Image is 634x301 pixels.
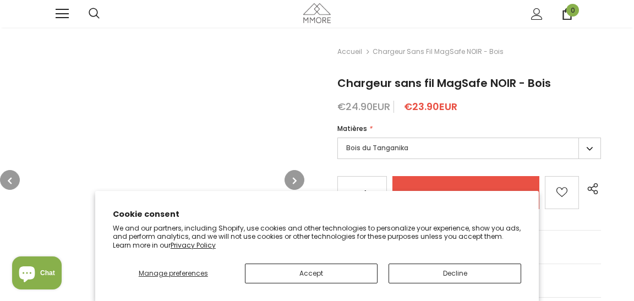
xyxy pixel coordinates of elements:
[404,100,457,113] span: €23.90EUR
[373,45,504,58] span: Chargeur sans fil MagSafe NOIR - Bois
[337,100,390,113] span: €24.90EUR
[139,269,208,278] span: Manage preferences
[392,176,539,209] input: Add to cart
[337,45,362,58] a: Accueil
[566,4,579,17] span: 0
[303,3,331,23] img: Cas MMORE
[337,138,601,159] label: Bois du Tanganika
[113,209,521,220] h2: Cookie consent
[337,124,367,133] span: Matières
[389,264,521,283] button: Decline
[113,224,521,250] p: We and our partners, including Shopify, use cookies and other technologies to personalize your ex...
[9,256,65,292] inbox-online-store-chat: Shopify online store chat
[245,264,378,283] button: Accept
[113,264,234,283] button: Manage preferences
[561,8,573,20] a: 0
[337,75,551,91] span: Chargeur sans fil MagSafe NOIR - Bois
[171,240,216,250] a: Privacy Policy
